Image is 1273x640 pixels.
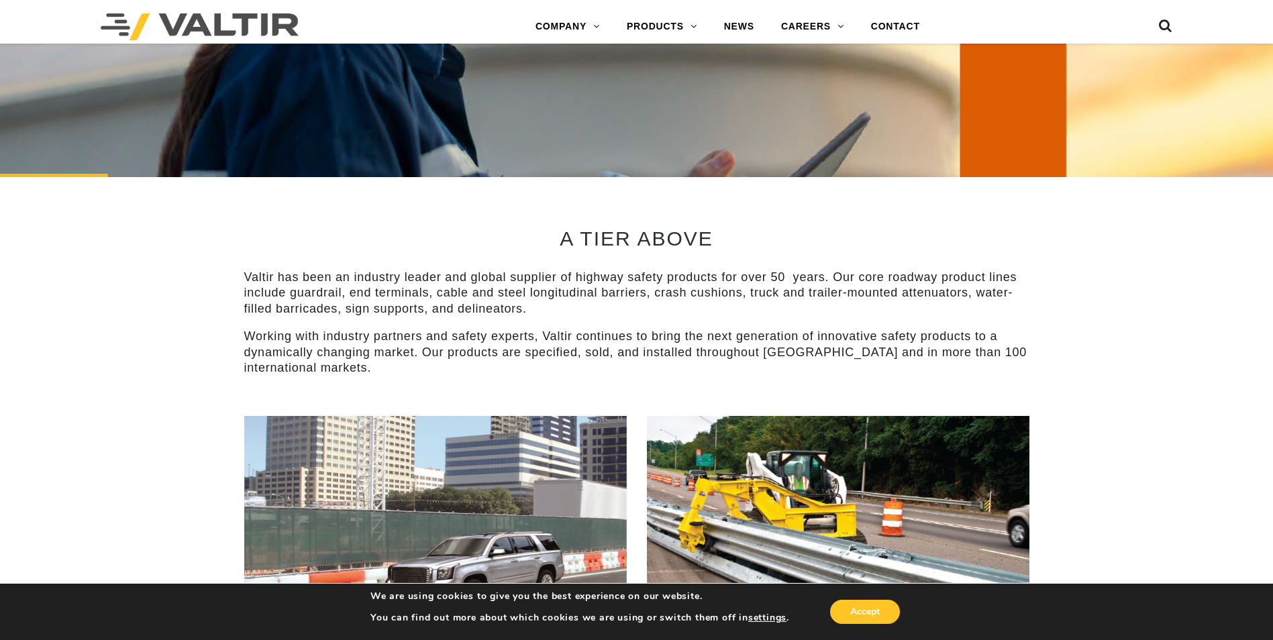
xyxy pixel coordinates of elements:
button: settings [748,612,786,624]
a: NEWS [711,13,768,40]
a: CONTACT [858,13,933,40]
p: Working with industry partners and safety experts, Valtir continues to bring the next generation ... [244,329,1029,376]
a: CAREERS [768,13,858,40]
img: Valtir [101,13,299,40]
button: Accept [830,600,900,624]
p: We are using cookies to give you the best experience on our website. [370,590,789,602]
h2: A TIER ABOVE [244,227,1029,250]
a: COMPANY [522,13,613,40]
a: PRODUCTS [613,13,711,40]
p: You can find out more about which cookies we are using or switch them off in . [370,612,789,624]
p: Valtir has been an industry leader and global supplier of highway safety products for over 50 yea... [244,270,1029,317]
